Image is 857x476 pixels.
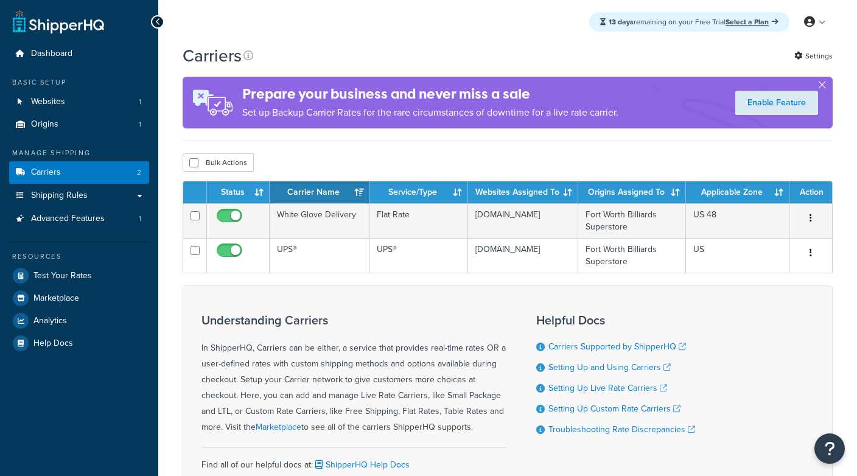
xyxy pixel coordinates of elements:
a: Websites 1 [9,91,149,113]
h1: Carriers [183,44,242,68]
a: Setting Up and Using Carriers [548,361,671,374]
li: Origins [9,113,149,136]
td: Flat Rate [369,203,469,238]
a: Troubleshooting Rate Discrepancies [548,423,695,436]
a: Carriers 2 [9,161,149,184]
td: UPS® [270,238,369,273]
a: Origins 1 [9,113,149,136]
a: Carriers Supported by ShipperHQ [548,340,686,353]
span: 1 [139,97,141,107]
li: Advanced Features [9,208,149,230]
div: Manage Shipping [9,148,149,158]
td: US [686,238,789,273]
td: White Glove Delivery [270,203,369,238]
span: Help Docs [33,338,73,349]
a: ShipperHQ Help Docs [313,458,410,471]
li: Websites [9,91,149,113]
th: Origins Assigned To: activate to sort column ascending [578,181,686,203]
th: Action [789,181,832,203]
h4: Prepare your business and never miss a sale [242,84,618,104]
div: Resources [9,251,149,262]
p: Set up Backup Carrier Rates for the rare circumstances of downtime for a live rate carrier. [242,104,618,121]
th: Websites Assigned To: activate to sort column ascending [468,181,578,203]
th: Applicable Zone: activate to sort column ascending [686,181,789,203]
li: Carriers [9,161,149,184]
th: Service/Type: activate to sort column ascending [369,181,469,203]
a: Advanced Features 1 [9,208,149,230]
div: Find all of our helpful docs at: [201,447,506,473]
th: Carrier Name: activate to sort column ascending [270,181,369,203]
div: remaining on your Free Trial [589,12,789,32]
a: Shipping Rules [9,184,149,207]
a: Setting Up Live Rate Carriers [548,382,667,394]
div: In ShipperHQ, Carriers can be either, a service that provides real-time rates OR a user-defined r... [201,313,506,435]
a: Enable Feature [735,91,818,115]
a: Help Docs [9,332,149,354]
td: Fort Worth Billiards Superstore [578,203,686,238]
a: ShipperHQ Home [13,9,104,33]
th: Status: activate to sort column ascending [207,181,270,203]
a: Marketplace [9,287,149,309]
span: 1 [139,119,141,130]
span: Shipping Rules [31,191,88,201]
td: US 48 [686,203,789,238]
span: Dashboard [31,49,72,59]
td: [DOMAIN_NAME] [468,203,578,238]
button: Open Resource Center [814,433,845,464]
span: 1 [139,214,141,224]
a: Setting Up Custom Rate Carriers [548,402,680,415]
button: Bulk Actions [183,153,254,172]
h3: Helpful Docs [536,313,695,327]
a: Marketplace [256,421,301,433]
img: ad-rules-rateshop-fe6ec290ccb7230408bd80ed9643f0289d75e0ffd9eb532fc0e269fcd187b520.png [183,77,242,128]
a: Dashboard [9,43,149,65]
span: 2 [137,167,141,178]
td: [DOMAIN_NAME] [468,238,578,273]
a: Settings [794,47,833,65]
a: Analytics [9,310,149,332]
td: Fort Worth Billiards Superstore [578,238,686,273]
span: Test Your Rates [33,271,92,281]
span: Carriers [31,167,61,178]
td: UPS® [369,238,469,273]
strong: 13 days [609,16,634,27]
span: Origins [31,119,58,130]
h3: Understanding Carriers [201,313,506,327]
span: Websites [31,97,65,107]
a: Test Your Rates [9,265,149,287]
a: Select a Plan [726,16,778,27]
span: Marketplace [33,293,79,304]
span: Advanced Features [31,214,105,224]
span: Analytics [33,316,67,326]
div: Basic Setup [9,77,149,88]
